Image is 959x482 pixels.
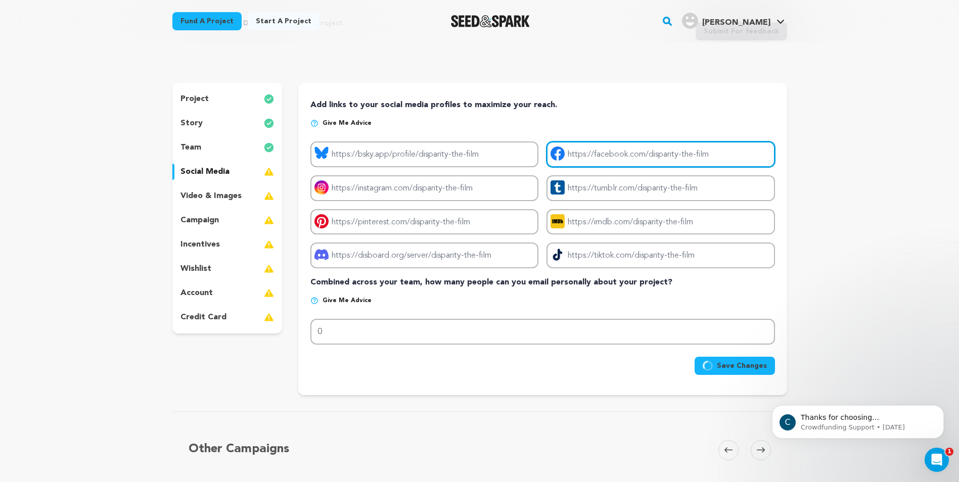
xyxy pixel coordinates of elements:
input: https://tumblr.com/disparity-the-film [546,175,774,201]
input: # of email addresses... [310,319,774,345]
img: user.png [682,13,698,29]
span: Save Changes [717,361,767,371]
img: warning-full.svg [264,238,274,251]
input: https://disboard.org/server/disparity-the-film [310,243,538,268]
p: story [180,117,203,129]
a: Start a project [248,12,319,30]
a: Seed&Spark Homepage [451,15,530,27]
img: Seed&Spark Logo Dark Mode [451,15,530,27]
button: story [172,115,283,131]
img: warning-full.svg [264,166,274,178]
a: Fund a project [172,12,242,30]
span: 1 [945,448,953,456]
input: https://bsky.app/profile/disparity-the-film [310,141,538,167]
img: help-circle.svg [310,119,318,127]
span: simmons l.'s Profile [680,11,787,32]
p: wishlist [180,263,211,275]
img: warning-full.svg [264,287,274,299]
img: warning-full.svg [264,214,274,226]
input: https://tiktok.com/disparity-the-film [546,243,774,268]
input: https://pinterest.com/disparity-the-film [310,209,538,235]
img: check-circle-full.svg [264,141,274,154]
img: check-circle-full.svg [264,117,274,129]
input: https://facebook.com/disparity-the-film [546,141,774,167]
a: simmons l.'s Profile [680,11,787,29]
button: project [172,91,283,107]
button: incentives [172,236,283,253]
img: warning-full.svg [264,190,274,202]
p: team [180,141,201,154]
span: [PERSON_NAME] [702,19,770,27]
p: account [180,287,213,299]
div: simmons l.'s Profile [682,13,770,29]
h5: Other Campaigns [189,440,289,458]
button: video & images [172,188,283,204]
img: warning-full.svg [264,263,274,275]
span: Give me advice [323,297,372,305]
p: incentives [180,238,220,251]
iframe: Intercom live chat [925,448,949,472]
button: wishlist [172,261,283,277]
img: check-circle-full.svg [264,93,274,105]
button: account [172,285,283,301]
input: https://instagram.com/disparity-the-film [310,175,538,201]
p: credit card [180,311,226,323]
span: Give me advice [323,119,372,127]
p: video & images [180,190,242,202]
button: campaign [172,212,283,228]
button: credit card [172,309,283,325]
p: social media [180,166,230,178]
img: help-circle.svg [310,297,318,305]
input: https://imdb.com/disparity-the-film [546,209,774,235]
button: team [172,139,283,156]
button: social media [172,164,283,180]
p: campaign [180,214,219,226]
p: Add links to your social media profiles to maximize your reach. [310,99,774,111]
button: Save Changes [695,357,775,375]
p: Combined across your team, how many people can you email personally about your project? [310,276,774,288]
img: warning-full.svg [264,311,274,323]
p: project [180,93,209,105]
iframe: Intercom notifications message [757,384,959,455]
